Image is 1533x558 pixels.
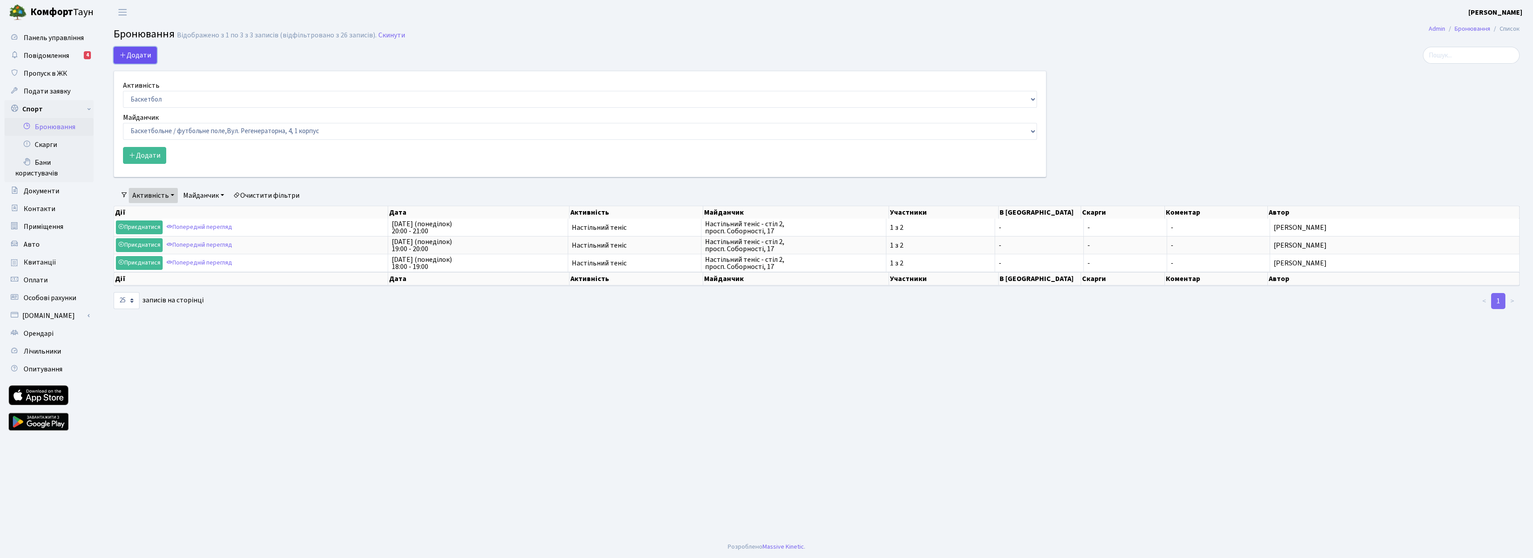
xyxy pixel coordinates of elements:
span: Контакти [24,204,55,214]
a: Massive Kinetic [762,542,804,551]
span: - [999,224,1080,231]
th: Дата [388,206,570,219]
th: Дії [114,206,388,219]
span: Орендарі [24,329,53,338]
label: Майданчик [123,112,159,123]
a: Активність [129,188,178,203]
input: Пошук... [1423,47,1520,64]
a: Опитування [4,360,94,378]
a: Бронювання [4,118,94,136]
span: Бронювання [114,26,175,42]
span: Авто [24,240,40,249]
a: [DOMAIN_NAME] [4,307,94,325]
button: Переключити навігацію [111,5,134,20]
span: Подати заявку [24,86,70,96]
span: [DATE] (понеділок) 19:00 - 20:00 [392,238,564,253]
th: Автор [1268,272,1520,285]
span: Лічильники [24,346,61,356]
span: - [1171,240,1173,250]
a: Приєднатися [116,256,163,270]
th: Автор [1268,206,1520,219]
a: 1 [1491,293,1505,309]
span: 1 з 2 [890,260,991,267]
a: Контакти [4,200,94,218]
a: Бани користувачів [4,154,94,182]
a: Приєднатися [116,238,163,252]
button: Додати [114,47,157,64]
span: [PERSON_NAME] [1274,224,1516,231]
nav: breadcrumb [1415,20,1533,38]
th: Активність [570,206,703,219]
a: Admin [1429,24,1445,33]
a: Очистити фільтри [230,188,303,203]
span: - [1087,260,1163,267]
span: Панель управління [24,33,84,43]
a: Панель управління [4,29,94,47]
span: Пропуск в ЖК [24,69,67,78]
span: - [1171,223,1173,232]
a: Попередній перегляд [164,238,234,252]
a: Приміщення [4,218,94,236]
a: Лічильники [4,342,94,360]
span: - [1087,224,1163,231]
b: Комфорт [30,5,73,19]
span: Документи [24,186,59,196]
span: Оплати [24,275,48,285]
th: Участники [889,206,998,219]
span: Настільний теніс [572,260,697,267]
th: Дата [388,272,570,285]
span: Особові рахунки [24,293,76,303]
a: Спорт [4,100,94,118]
button: Додати [123,147,166,164]
span: Настільний теніс - стіл 2, просп. Соборності, 17 [705,220,883,235]
span: - [999,242,1080,249]
span: [PERSON_NAME] [1274,260,1516,267]
span: Настільний теніс - стіл 2, просп. Соборності, 17 [705,256,883,270]
th: Коментар [1165,206,1268,219]
a: Документи [4,182,94,200]
span: - [1171,258,1173,268]
b: [PERSON_NAME] [1468,8,1522,17]
span: [DATE] (понеділок) 20:00 - 21:00 [392,220,564,235]
a: Попередній перегляд [164,256,234,270]
span: [DATE] (понеділок) 18:00 - 19:00 [392,256,564,270]
div: 4 [84,51,91,59]
a: Попередній перегляд [164,220,234,234]
span: Таун [30,5,94,20]
th: Дії [114,272,388,285]
span: Настільний теніс - стіл 2, просп. Соборності, 17 [705,238,883,253]
div: Відображено з 1 по 3 з 3 записів (відфільтровано з 26 записів). [177,31,377,40]
span: Повідомлення [24,51,69,61]
th: В [GEOGRAPHIC_DATA] [999,272,1081,285]
span: [PERSON_NAME] [1274,242,1516,249]
a: Орендарі [4,325,94,342]
a: Повідомлення4 [4,47,94,65]
select: записів на сторінці [114,292,139,309]
th: Майданчик [703,206,889,219]
span: - [999,260,1080,267]
a: [PERSON_NAME] [1468,7,1522,18]
a: Пропуск в ЖК [4,65,94,82]
a: Подати заявку [4,82,94,100]
a: Особові рахунки [4,289,94,307]
a: Скарги [4,136,94,154]
label: Активність [123,80,160,91]
a: Оплати [4,271,94,289]
a: Скинути [378,31,405,40]
a: Квитанції [4,253,94,271]
th: Участники [889,272,998,285]
img: logo.png [9,4,27,21]
th: Скарги [1081,206,1165,219]
th: Майданчик [703,272,889,285]
th: В [GEOGRAPHIC_DATA] [999,206,1081,219]
span: Квитанції [24,257,56,267]
span: 1 з 2 [890,224,991,231]
li: Список [1490,24,1520,34]
a: Бронювання [1455,24,1490,33]
span: Приміщення [24,222,63,232]
th: Скарги [1081,272,1165,285]
a: Приєднатися [116,220,163,234]
span: - [1087,242,1163,249]
span: Опитування [24,364,62,374]
th: Коментар [1165,272,1268,285]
